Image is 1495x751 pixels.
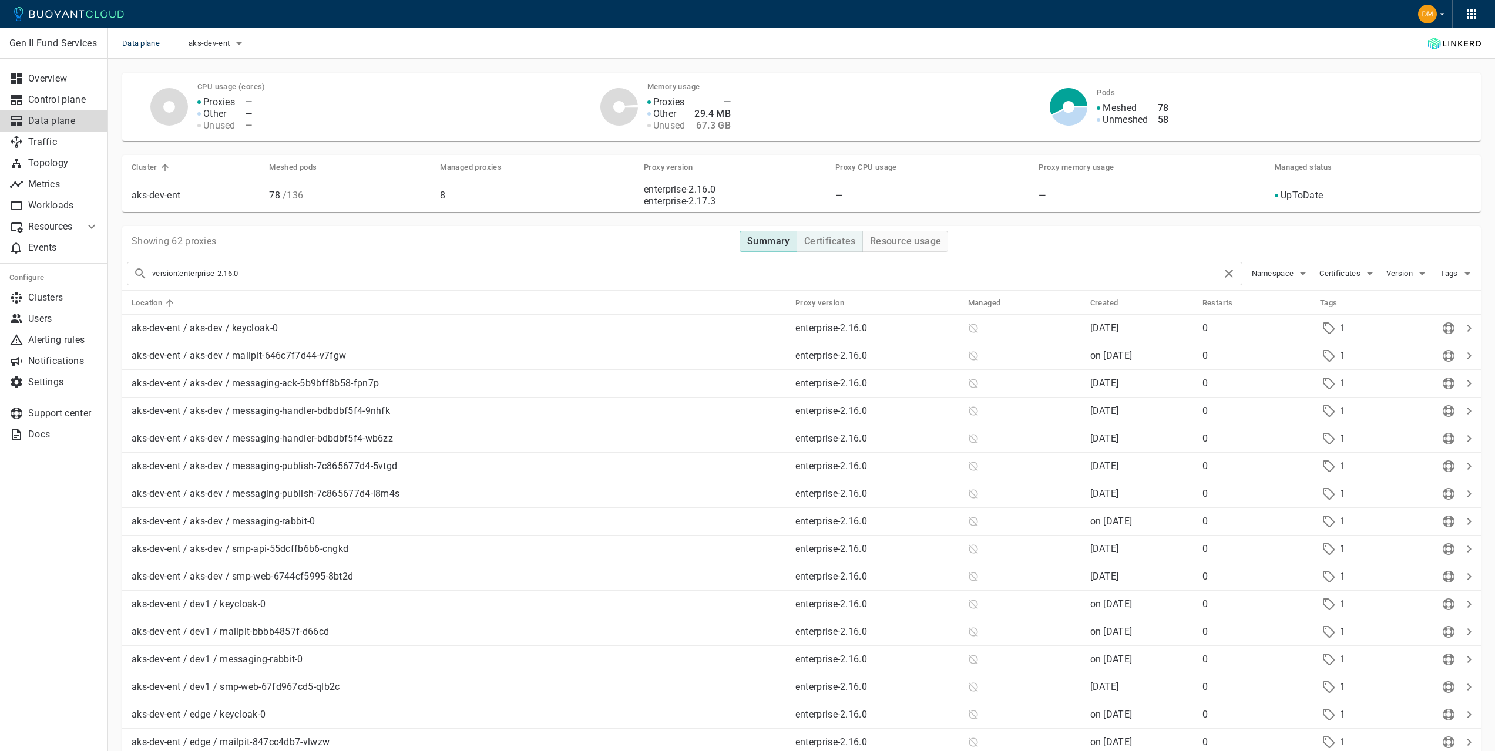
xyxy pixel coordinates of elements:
[1090,654,1133,665] relative-time: on [DATE]
[653,120,686,132] p: Unused
[870,235,942,247] h4: Resource usage
[132,163,157,172] h5: Cluster
[132,322,786,334] p: aks-dev-ent / aks-dev / keycloak-0
[1252,265,1311,282] button: Namespace
[1340,460,1345,472] p: 1
[1320,678,1400,696] div: 1
[1418,5,1437,23] img: Dmytro Bielik
[1340,736,1345,748] p: 1
[694,96,731,108] h4: —
[245,96,252,108] h4: —
[644,163,693,172] h5: Proxy version
[1340,378,1345,389] p: 1
[1320,595,1400,613] div: 1
[1090,709,1133,720] relative-time: on [DATE]
[797,231,863,252] button: Certificates
[653,96,685,108] p: Proxies
[1320,568,1400,585] div: 1
[1340,709,1345,720] p: 1
[28,136,99,148] p: Traffic
[203,108,227,120] p: Other
[1202,543,1311,555] p: 0
[795,654,959,665] p: enterprise-2.16.0
[694,108,731,120] h4: 29.4 MB
[1340,516,1345,527] p: 1
[132,736,786,748] p: aks-dev-ent / edge / mailpit-847cc4db7-vlwzw
[1090,405,1119,416] span: Fri, 15 Aug 2025 21:09:21 GMT+3 / Fri, 15 Aug 2025 18:09:21 UTC
[1340,571,1345,582] p: 1
[1090,736,1133,747] span: Wed, 05 Mar 2025 15:58:13 GMT+2 / Wed, 05 Mar 2025 13:58:13 UTC
[795,571,959,582] p: enterprise-2.16.0
[1275,162,1348,173] span: Managed status
[1320,706,1400,723] div: 1
[1202,571,1311,582] p: 0
[1090,543,1119,554] span: Fri, 15 Aug 2025 21:08:20 GMT+3 / Fri, 15 Aug 2025 18:08:20 UTC
[132,709,786,720] p: aks-dev-ent / edge / keycloak-0
[28,292,99,304] p: Clusters
[1320,298,1353,308] span: Tags
[1090,378,1119,389] relative-time: [DATE]
[1090,626,1133,637] span: Thu, 13 Mar 2025 19:22:12 GMT+2 / Thu, 13 Mar 2025 17:22:12 UTC
[795,681,959,693] p: enterprise-2.16.0
[1090,405,1119,416] relative-time: [DATE]
[1340,626,1345,638] p: 1
[132,654,786,665] p: aks-dev-ent / dev1 / messaging-rabbit-0
[132,298,177,308] span: Location
[1158,102,1169,114] h4: 78
[795,378,959,389] p: enterprise-2.16.0
[1202,298,1248,308] span: Restarts
[804,235,856,247] h4: Certificates
[28,242,99,254] p: Events
[28,408,99,419] p: Support center
[1090,488,1119,499] relative-time: [DATE]
[132,516,786,527] p: aks-dev-ent / aks-dev / messaging-rabbit-0
[968,298,1001,308] h5: Managed
[1103,114,1148,126] p: Unmeshed
[835,162,912,173] span: Proxy CPU usage
[795,516,959,527] p: enterprise-2.16.0
[1320,540,1400,558] div: 1
[9,273,99,282] h5: Configure
[189,35,246,52] button: aks-dev-ent
[9,38,98,49] p: Gen II Fund Services
[132,543,786,555] p: aks-dev-ent / aks-dev / smp-api-55dcffb6b6-cngkd
[28,376,99,388] p: Settings
[1320,457,1400,475] div: 1
[132,405,786,417] p: aks-dev-ent / aks-dev / messaging-handler-bdbdbf5f4-9nhfk
[1439,265,1476,282] button: Tags
[1202,681,1311,693] p: 0
[28,115,99,127] p: Data plane
[1202,460,1311,472] p: 0
[1090,460,1119,472] span: Fri, 15 Aug 2025 21:08:37 GMT+3 / Fri, 15 Aug 2025 18:08:37 UTC
[1090,598,1133,609] span: Wed, 25 Jun 2025 17:30:12 GMT+3 / Wed, 25 Jun 2025 14:30:12 UTC
[795,598,959,610] p: enterprise-2.16.0
[1440,378,1457,388] span: Send diagnostics to Buoyant
[1103,102,1137,114] p: Meshed
[152,265,1222,282] input: Search
[1202,433,1311,444] p: 0
[280,190,304,201] span: / 136
[1202,709,1311,720] p: 0
[132,488,786,500] p: aks-dev-ent / aks-dev / messaging-publish-7c865677d4-l8m4s
[1202,516,1311,527] p: 0
[245,108,252,120] h4: —
[1340,598,1345,610] p: 1
[1090,298,1118,308] h5: Created
[1090,681,1119,692] span: Mon, 18 Aug 2025 16:54:52 GMT+3 / Mon, 18 Aug 2025 13:54:52 UTC
[1090,543,1119,554] relative-time: [DATE]
[1440,323,1457,332] span: Send diagnostics to Buoyant
[1202,405,1311,417] p: 0
[1320,402,1400,420] div: 1
[1320,651,1400,668] div: 1
[1320,513,1400,530] div: 1
[1440,599,1457,608] span: Send diagnostics to Buoyant
[795,626,959,638] p: enterprise-2.16.0
[1440,433,1457,443] span: Send diagnostics to Buoyant
[1440,351,1457,360] span: Send diagnostics to Buoyant
[1340,488,1345,500] p: 1
[132,571,786,582] p: aks-dev-ent / aks-dev / smp-web-6744cf5995-8bt2d
[644,196,715,207] p: enterprise-2.17.3
[795,298,844,308] h5: Proxy version
[1202,322,1311,334] p: 0
[1340,433,1345,444] p: 1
